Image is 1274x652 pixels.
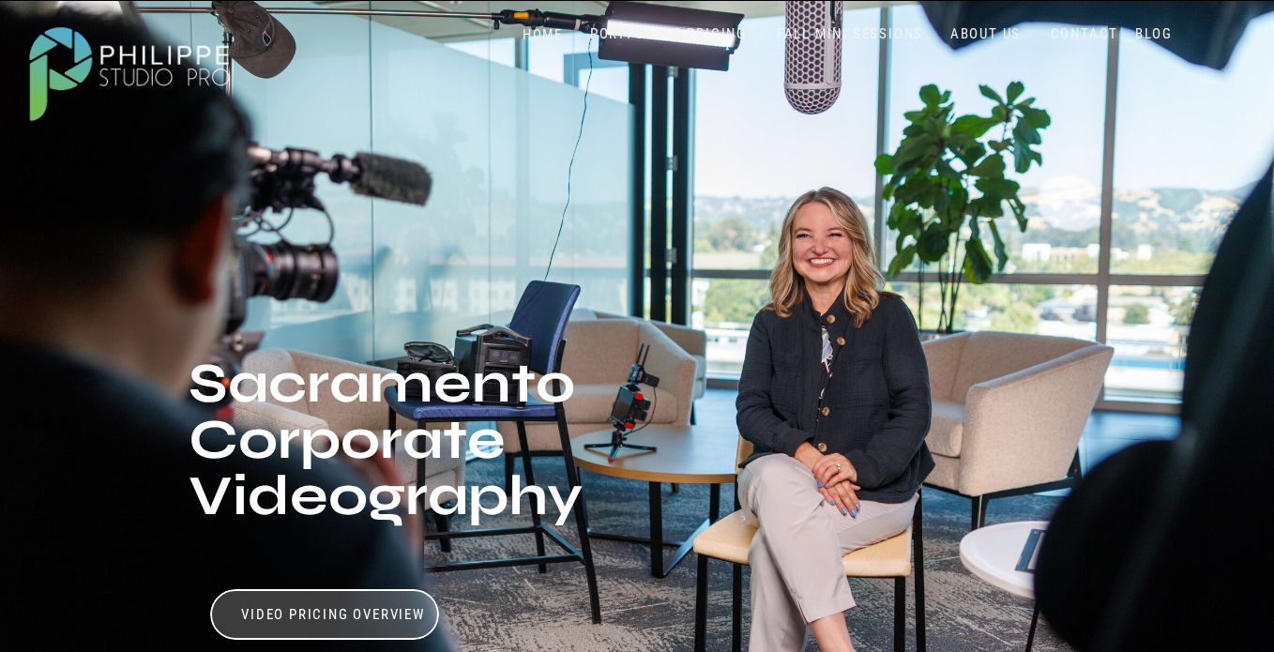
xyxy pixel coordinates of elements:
[503,26,583,44] a: HOME
[772,25,928,43] a: FALL MINI SESSIONS
[189,356,700,640] h1: Sacramento Corporate Videography
[239,606,427,624] a: Video Pricing Overview
[1130,25,1177,43] a: BLOG
[1046,25,1123,43] a: CONTACT
[583,25,754,43] a: PORTFOLIO & PRICING
[946,25,1025,43] a: ABOUT US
